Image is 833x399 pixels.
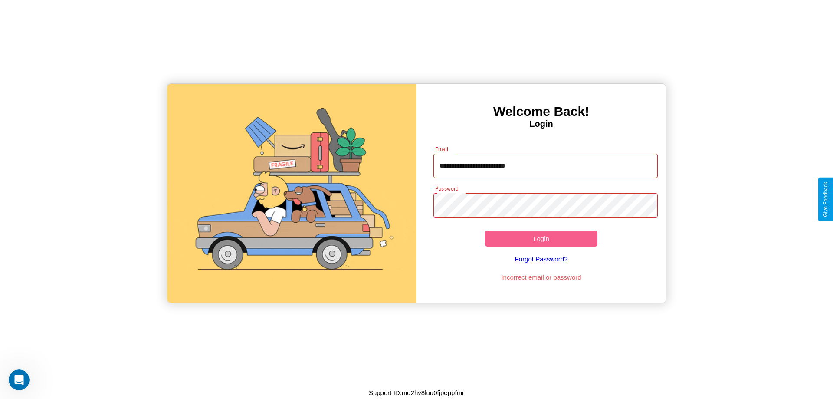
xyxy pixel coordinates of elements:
[435,145,449,153] label: Email
[485,231,597,247] button: Login
[429,247,654,271] a: Forgot Password?
[435,185,458,192] label: Password
[167,84,416,303] img: gif
[416,104,666,119] h3: Welcome Back!
[369,387,464,399] p: Support ID: mg2hv8luu0fjpeppfmr
[9,369,30,390] iframe: Intercom live chat
[429,271,654,283] p: Incorrect email or password
[416,119,666,129] h4: Login
[823,182,829,217] div: Give Feedback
